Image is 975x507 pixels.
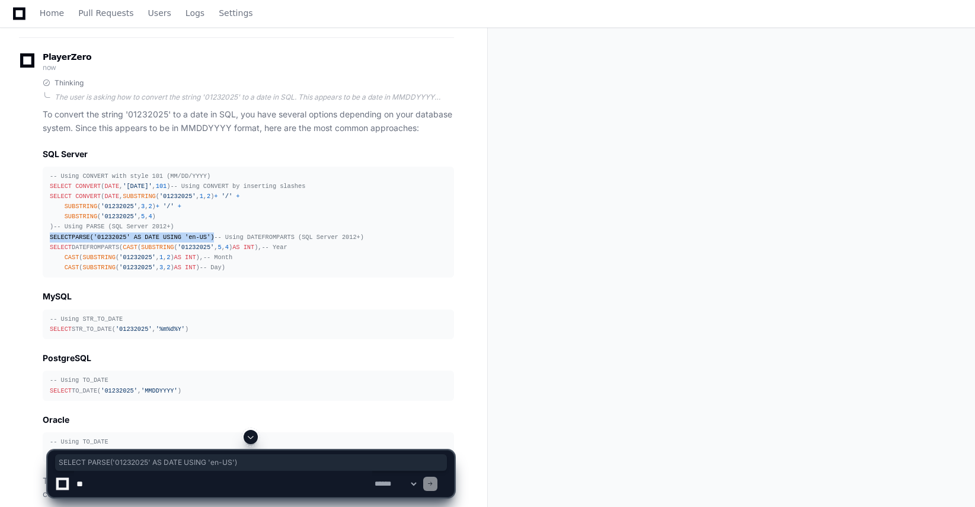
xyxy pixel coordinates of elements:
span: CAST [65,254,79,261]
span: -- Using STR_TO_DATE [50,315,123,323]
span: now [43,63,56,72]
span: '/' [222,193,232,200]
span: -- Day [200,264,222,271]
span: '01232025' [119,264,156,271]
span: INT [244,244,254,251]
span: DATE [145,234,159,241]
span: + [156,203,159,210]
span: SUBSTRING [65,213,97,220]
span: -- Month [203,254,232,261]
span: 5 [218,244,221,251]
span: -- Using DATEFROMPARTS (SQL Server 2012+) [214,234,364,241]
span: SUBSTRING [65,203,97,210]
span: Settings [219,9,252,17]
span: -- Using TO_DATE [50,377,108,384]
span: '01232025' [101,203,138,210]
span: '01232025' [101,387,138,394]
span: CAST [123,244,138,251]
h2: PostgreSQL [43,352,454,364]
span: '01232025' [178,244,215,251]
span: SELECT [50,234,72,241]
span: '01232025' [101,213,138,220]
span: AS [134,234,141,241]
span: PlayerZero [43,53,91,60]
span: SUBSTRING [123,193,155,200]
span: + [214,193,218,200]
span: 3 [141,203,145,210]
span: SUBSTRING [141,244,174,251]
span: SELECT [50,326,72,333]
span: 'en-US' [185,234,210,241]
h2: SQL Server [43,148,454,160]
span: '/' [163,203,174,210]
span: '01232025' [119,254,156,261]
span: SELECT PARSE('01232025' AS DATE USING 'en-US') [59,458,443,467]
span: 1 [159,254,163,261]
span: SELECT [50,244,72,251]
span: SUBSTRING [82,254,115,261]
span: '01232025' [116,326,152,333]
span: 2 [167,254,170,261]
p: To convert the string '01232025' to a date in SQL, you have several options depending on your dat... [43,108,454,135]
span: DATE [104,193,119,200]
span: '01232025' [94,234,130,241]
h2: MySQL [43,291,454,302]
span: 101 [156,183,167,190]
span: -- Using PARSE (SQL Server 2012+) [53,223,174,230]
span: AS [174,254,181,261]
span: 2 [148,203,152,210]
span: 5 [141,213,145,220]
h2: Oracle [43,414,454,426]
span: Thinking [55,78,84,88]
span: CONVERT [75,193,101,200]
span: 2 [207,193,210,200]
span: Home [40,9,64,17]
span: '%m%d%Y' [156,326,185,333]
span: -- Using CONVERT with style 101 (MM/DD/YYYY) [50,173,210,180]
span: 4 [225,244,229,251]
span: 1 [200,193,203,200]
span: CONVERT [75,183,101,190]
span: Users [148,9,171,17]
span: 'MMDDYYYY' [141,387,178,394]
span: 2 [167,264,170,271]
span: + [236,193,239,200]
div: TO_DATE( , ) [50,375,447,396]
span: USING [163,234,181,241]
span: SUBSTRING [82,264,115,271]
span: + [178,203,181,210]
span: SELECT [50,193,72,200]
div: ( , , ) ( , ( , , ) ( , , ) ( , , ) ) PARSE( ) DATEFROMPARTS( ( ( , , ) ), ( ( , , ) ), ( ( , , )... [50,171,447,273]
span: -- Using CONVERT by inserting slashes [170,183,305,190]
span: DATE [104,183,119,190]
div: The user is asking how to convert the string '01232025' to a date in SQL. This appears to be a da... [55,93,454,102]
span: '[DATE]' [123,183,152,190]
span: 4 [148,213,152,220]
span: CAST [65,264,79,271]
span: Pull Requests [78,9,133,17]
span: INT [185,254,196,261]
span: AS [174,264,181,271]
span: SELECT [50,387,72,394]
span: AS [232,244,239,251]
span: INT [185,264,196,271]
div: STR_TO_DATE( , ) [50,314,447,334]
span: Logs [186,9,204,17]
span: 3 [159,264,163,271]
span: -- Year [261,244,287,251]
span: SELECT [50,183,72,190]
span: '01232025' [159,193,196,200]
